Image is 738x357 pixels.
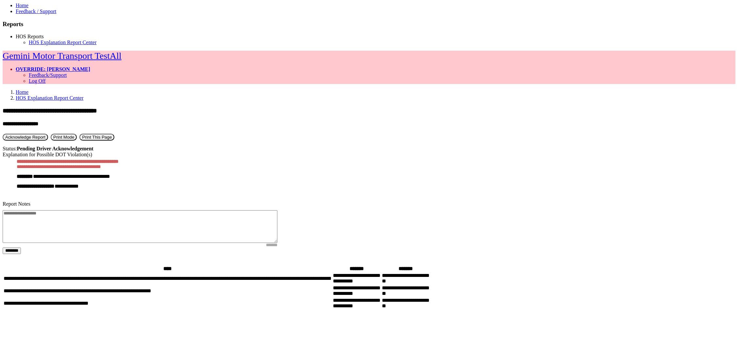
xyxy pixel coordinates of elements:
[16,8,56,14] a: Feedback / Support
[3,201,735,207] div: Report Notes
[16,95,84,101] a: HOS Explanation Report Center
[29,78,46,84] a: Log Off
[16,34,44,39] a: HOS Reports
[3,152,735,158] div: Explanation for Possible DOT Violation(s)
[29,72,67,78] a: Feedback/Support
[51,134,77,141] button: Print Mode
[16,3,28,8] a: Home
[79,134,114,141] button: Print This Page
[3,247,21,254] button: Change Filter Options
[3,134,48,141] button: Acknowledge Receipt
[16,66,90,72] a: OVERRIDE: [PERSON_NAME]
[16,89,28,95] a: Home
[3,51,122,61] a: Gemini Motor Transport TestAll
[3,21,735,28] h3: Reports
[29,40,97,45] a: HOS Explanation Report Center
[3,146,735,152] div: Status:
[17,146,93,151] strong: Pending Driver Acknowledgement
